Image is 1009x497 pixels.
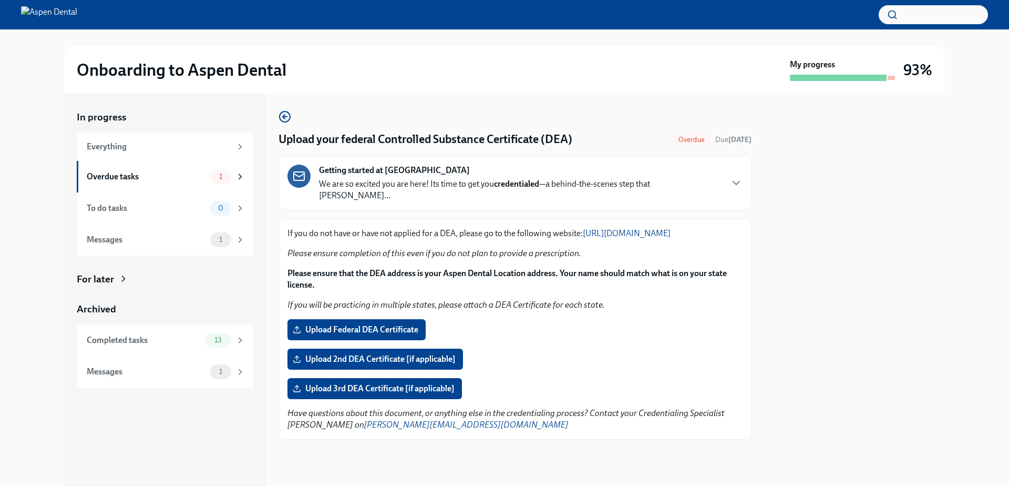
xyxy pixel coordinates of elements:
a: Messages1 [77,356,253,388]
a: Overdue tasks1 [77,161,253,192]
strong: My progress [790,59,835,70]
div: Messages [87,234,206,246]
em: If you will be practicing in multiple states, please attach a DEA Certificate for each state. [287,300,605,310]
a: For later [77,272,253,286]
span: 1 [213,236,229,244]
a: Everything [77,133,253,161]
a: Completed tasks13 [77,324,253,356]
a: In progress [77,110,253,124]
label: Upload Federal DEA Certificate [287,319,426,340]
a: Messages1 [77,224,253,256]
span: 0 [212,204,230,212]
span: Upload 3rd DEA Certificate [if applicable] [295,383,455,394]
h3: 93% [903,60,932,79]
span: 1 [213,368,229,376]
a: To do tasks0 [77,192,253,224]
span: 1 [213,173,229,180]
strong: [DATE] [728,135,751,144]
strong: Getting started at [GEOGRAPHIC_DATA] [319,165,470,176]
p: We are so excited you are here! Its time to get you —a behind-the-scenes step that [PERSON_NAME]... [319,178,722,201]
div: Overdue tasks [87,171,206,182]
span: 13 [208,336,228,344]
span: Upload Federal DEA Certificate [295,324,418,335]
span: Upload 2nd DEA Certificate [if applicable] [295,354,456,364]
a: [URL][DOMAIN_NAME] [583,228,671,238]
p: If you do not have or have not applied for a DEA, please go to the following website: [287,228,743,239]
em: Have questions about this document, or anything else in the credentialing process? Contact your C... [287,408,725,430]
span: July 1st, 2025 10:00 [715,135,751,145]
strong: credentialed [494,179,539,189]
em: Please ensure completion of this even if you do not plan to provide a prescription. [287,248,581,258]
div: Completed tasks [87,334,201,346]
a: Archived [77,302,253,316]
div: Messages [87,366,206,378]
strong: Please ensure that the DEA address is your Aspen Dental Location address. Your name should match ... [287,268,727,290]
span: Overdue [672,136,711,144]
div: To do tasks [87,202,206,214]
a: [PERSON_NAME][EMAIL_ADDRESS][DOMAIN_NAME] [364,420,569,430]
label: Upload 2nd DEA Certificate [if applicable] [287,349,463,370]
label: Upload 3rd DEA Certificate [if applicable] [287,378,462,399]
h4: Upload your federal Controlled Substance Certificate (DEA) [279,131,572,147]
h2: Onboarding to Aspen Dental [77,59,286,80]
span: Due [715,135,751,144]
div: Everything [87,141,231,153]
img: Aspen Dental [21,6,77,23]
div: For later [77,272,114,286]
